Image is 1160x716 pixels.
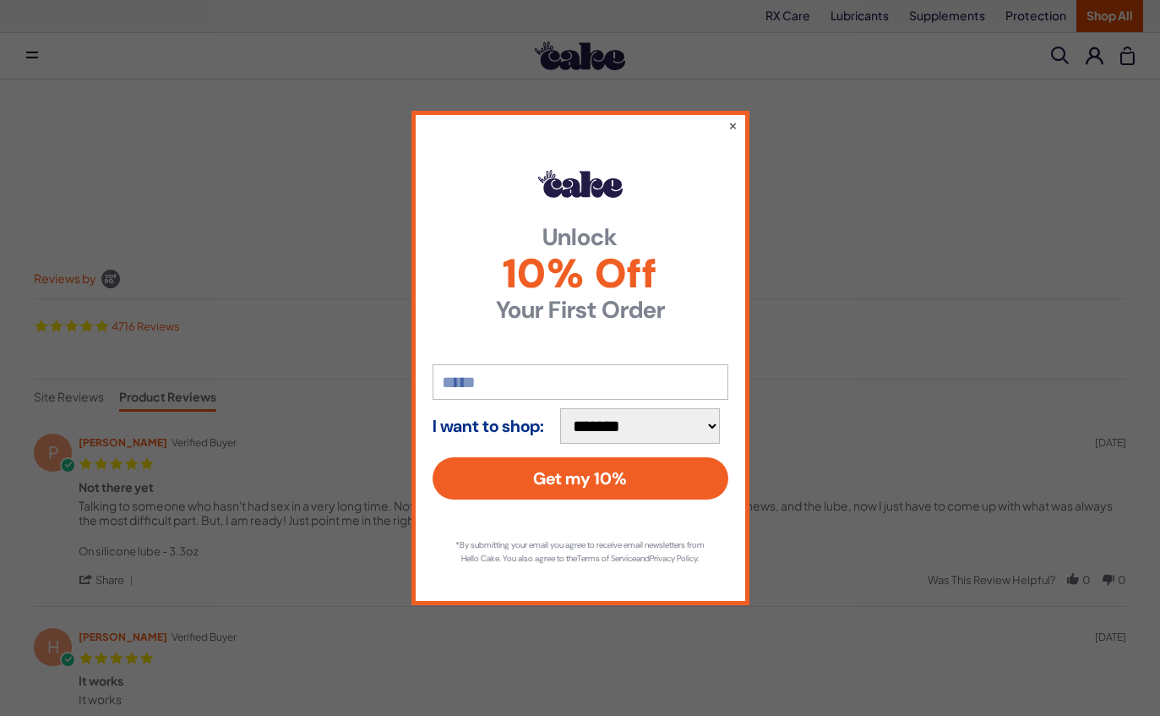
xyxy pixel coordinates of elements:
img: Hello Cake [538,170,623,197]
button: Get my 10% [433,457,728,500]
strong: Unlock [433,226,728,249]
strong: I want to shop: [433,417,544,435]
strong: Your First Order [433,298,728,322]
button: × [728,117,738,134]
a: Privacy Policy [650,553,697,564]
a: Terms of Service [577,553,636,564]
span: 10% Off [433,254,728,294]
p: *By submitting your email you agree to receive email newsletters from Hello Cake. You also agree ... [449,538,711,566]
